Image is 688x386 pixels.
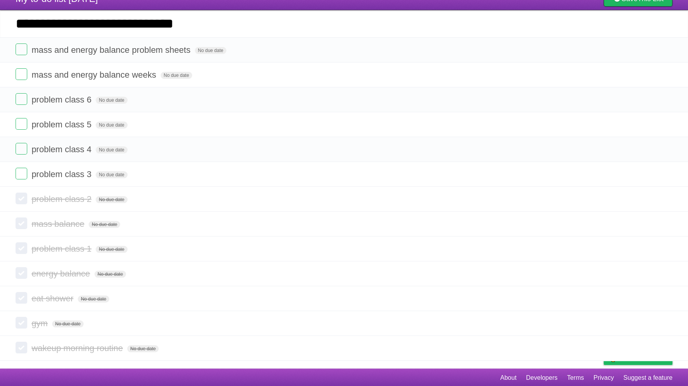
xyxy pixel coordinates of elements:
span: problem class 4 [32,144,93,154]
label: Done [16,118,27,130]
a: Developers [526,370,557,385]
span: No due date [96,171,127,178]
span: energy balance [32,269,92,278]
label: Done [16,168,27,179]
span: No due date [161,72,192,79]
label: Done [16,292,27,304]
span: No due date [89,221,120,228]
span: No due date [96,246,127,253]
span: No due date [96,97,127,104]
a: Suggest a feature [623,370,672,385]
span: problem class 2 [32,194,93,204]
span: problem class 3 [32,169,93,179]
span: No due date [96,146,127,153]
span: mass balance [32,219,86,229]
label: Done [16,217,27,229]
span: mass and energy balance weeks [32,70,158,80]
a: Terms [567,370,584,385]
a: Privacy [593,370,614,385]
label: Done [16,317,27,329]
label: Done [16,267,27,279]
label: Done [16,242,27,254]
label: Done [16,342,27,353]
span: No due date [52,320,84,327]
span: No due date [95,271,126,278]
label: Done [16,143,27,155]
span: gym [32,318,50,328]
span: mass and energy balance problem sheets [32,45,192,55]
span: No due date [96,196,127,203]
span: No due date [78,296,109,303]
span: No due date [127,345,159,352]
span: No due date [195,47,226,54]
span: problem class 1 [32,244,93,254]
span: problem class 5 [32,120,93,129]
span: eat shower [32,294,75,303]
label: Done [16,93,27,105]
label: Done [16,193,27,204]
span: Buy me a coffee [620,351,669,365]
label: Done [16,68,27,80]
label: Done [16,43,27,55]
a: About [500,370,516,385]
span: wakeup morning routine [32,343,125,353]
span: problem class 6 [32,95,93,104]
span: No due date [96,122,127,129]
